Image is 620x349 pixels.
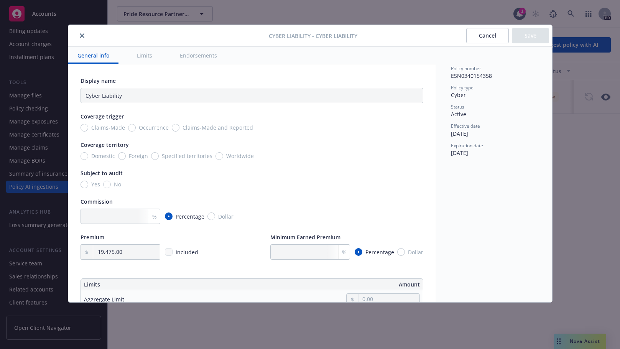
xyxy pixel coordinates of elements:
[342,248,347,256] span: %
[91,152,115,160] span: Domestic
[269,32,357,40] span: Cyber Liability - Cyber Liability
[451,91,466,99] span: Cyber
[451,110,466,118] span: Active
[215,152,223,160] input: Worldwide
[270,234,340,241] span: Minimum Earned Premium
[172,124,179,132] input: Claims-Made and Reported
[218,212,234,221] span: Dollar
[81,198,113,205] span: Commission
[118,152,126,160] input: Foreign
[355,248,362,256] input: Percentage
[129,152,148,160] span: Foreign
[81,124,88,132] input: Claims-Made
[128,47,161,64] button: Limits
[152,212,157,221] span: %
[162,152,212,160] span: Specified territories
[165,212,173,220] input: Percentage
[207,212,215,220] input: Dollar
[397,248,405,256] input: Dollar
[81,113,124,120] span: Coverage trigger
[176,212,204,221] span: Percentage
[81,181,88,188] input: Yes
[408,248,423,256] span: Dollar
[81,152,88,160] input: Domestic
[81,170,123,177] span: Subject to audit
[451,142,483,149] span: Expiration date
[81,77,116,84] span: Display name
[77,31,87,40] button: close
[451,72,492,79] span: ESN0340154358
[451,65,481,72] span: Policy number
[451,104,464,110] span: Status
[81,234,104,241] span: Premium
[128,124,136,132] input: Occurrence
[171,47,226,64] button: Endorsements
[139,123,169,132] span: Occurrence
[451,149,468,156] span: [DATE]
[103,181,111,188] input: No
[451,130,468,137] span: [DATE]
[255,279,423,290] th: Amount
[81,279,218,290] th: Limits
[451,123,480,129] span: Effective date
[91,180,100,188] span: Yes
[365,248,394,256] span: Percentage
[84,295,124,303] div: Aggregate Limit
[91,123,125,132] span: Claims-Made
[183,123,253,132] span: Claims-Made and Reported
[151,152,159,160] input: Specified territories
[226,152,254,160] span: Worldwide
[451,84,474,91] span: Policy type
[359,294,419,305] input: 0.00
[81,141,129,148] span: Coverage territory
[176,249,198,256] span: Included
[93,245,160,259] input: 0.00
[466,28,509,43] button: Cancel
[114,180,121,188] span: No
[68,47,118,64] button: General info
